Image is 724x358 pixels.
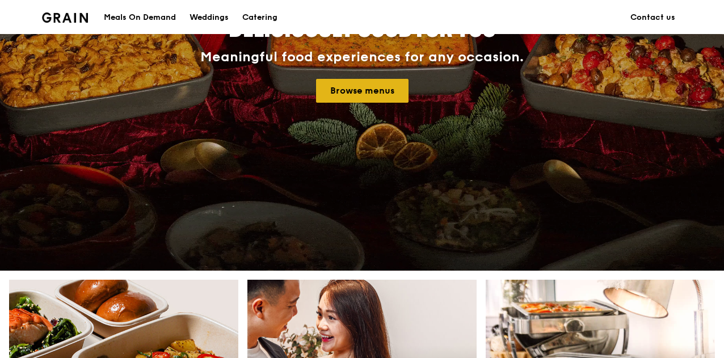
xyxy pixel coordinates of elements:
div: Weddings [190,1,229,35]
a: Catering [235,1,284,35]
a: Contact us [624,1,682,35]
div: Catering [242,1,277,35]
a: Browse menus [316,79,409,103]
a: Weddings [183,1,235,35]
div: Meals On Demand [104,1,176,35]
img: Grain [42,12,88,23]
div: Meaningful food experiences for any occasion. [158,49,566,65]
